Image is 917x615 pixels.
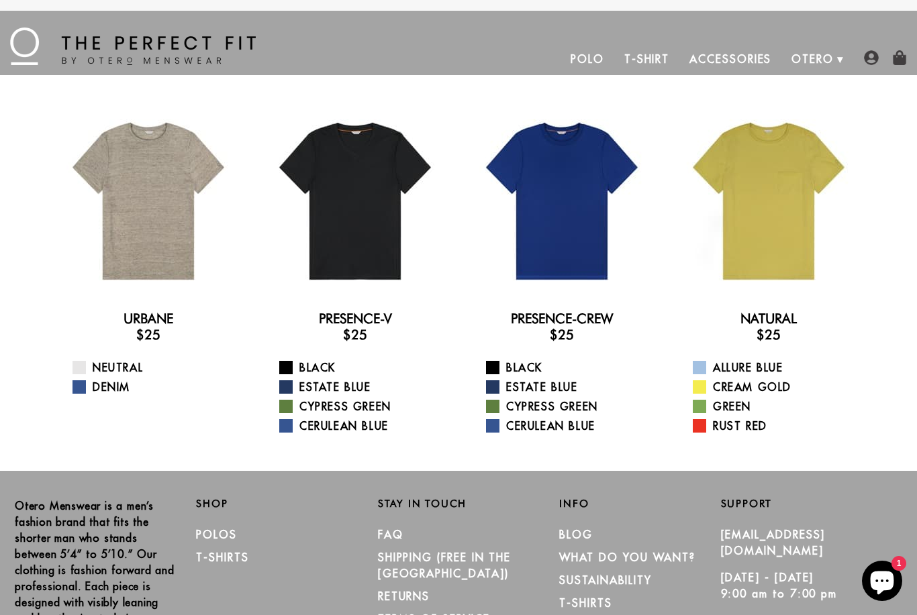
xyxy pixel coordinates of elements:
[858,561,906,604] inbox-online-store-chat: Shopify online store chat
[279,418,448,434] a: Cerulean Blue
[693,398,861,414] a: Green
[279,398,448,414] a: Cypress Green
[378,551,511,580] a: SHIPPING (Free in the [GEOGRAPHIC_DATA])
[279,379,448,395] a: Estate Blue
[486,379,655,395] a: Estate Blue
[486,418,655,434] a: Cerulean Blue
[559,498,720,510] h2: Info
[559,573,652,587] a: Sustainability
[262,327,448,343] h3: $25
[781,43,844,75] a: Otero
[319,311,392,327] a: Presence-V
[10,27,256,65] img: The Perfect Fit - by Otero Menswear - Logo
[679,43,781,75] a: Accessories
[511,311,613,327] a: Presence-Crew
[56,327,241,343] h3: $25
[740,311,797,327] a: Natural
[721,528,826,557] a: [EMAIL_ADDRESS][DOMAIN_NAME]
[559,528,593,541] a: Blog
[693,359,861,376] a: Allure Blue
[559,596,612,610] a: T-Shirts
[124,311,173,327] a: Urbane
[486,359,655,376] a: Black
[864,50,879,65] img: user-account-icon.png
[721,569,882,602] p: [DATE] - [DATE] 9:00 am to 7:00 pm
[693,418,861,434] a: Rust Red
[196,551,248,564] a: T-Shirts
[279,359,448,376] a: Black
[378,528,403,541] a: FAQ
[693,379,861,395] a: Cream Gold
[486,398,655,414] a: Cypress Green
[892,50,907,65] img: shopping-bag-icon.png
[73,379,241,395] a: Denim
[721,498,902,510] h2: Support
[676,327,861,343] h3: $25
[378,498,539,510] h2: Stay in Touch
[73,359,241,376] a: Neutral
[469,327,655,343] h3: $25
[561,43,614,75] a: Polo
[559,551,695,564] a: What Do You Want?
[378,590,430,603] a: RETURNS
[196,528,237,541] a: Polos
[614,43,679,75] a: T-Shirt
[196,498,357,510] h2: Shop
